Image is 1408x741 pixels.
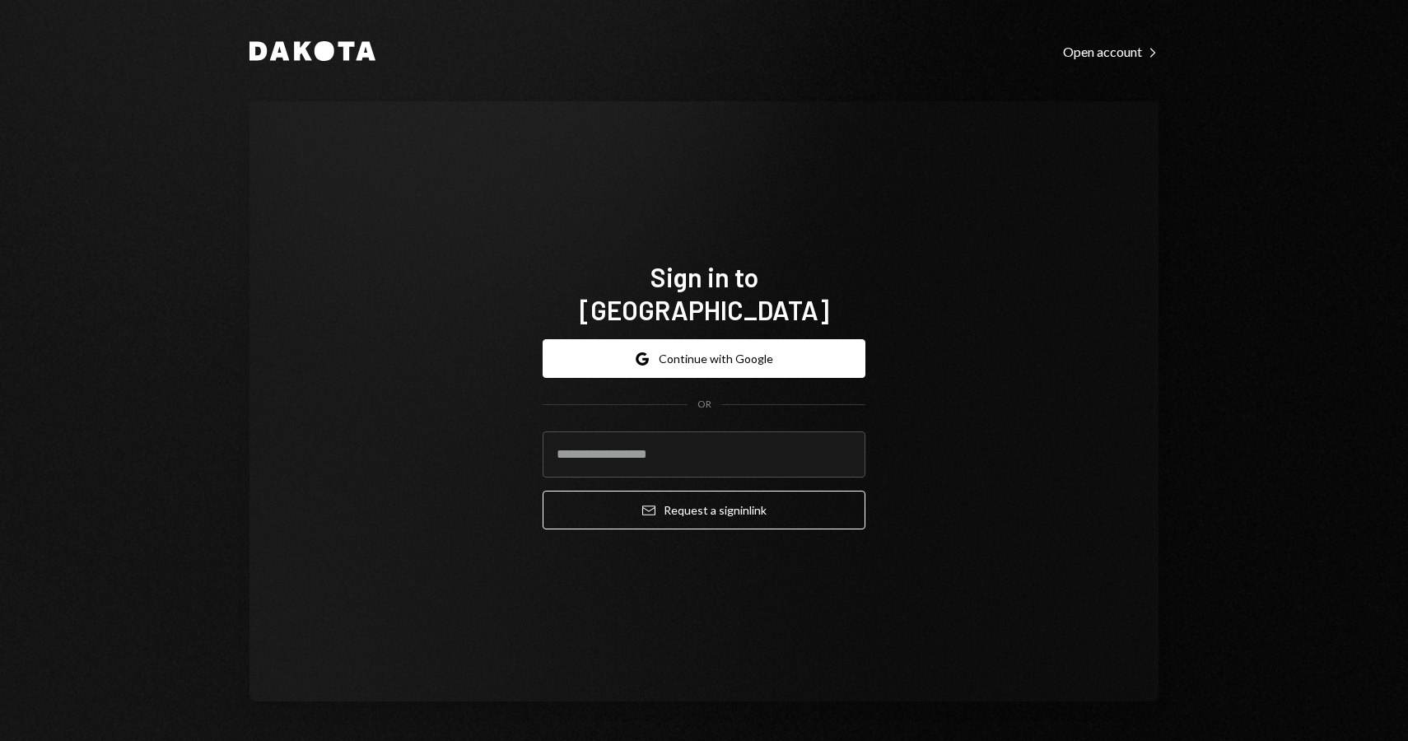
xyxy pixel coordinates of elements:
button: Continue with Google [543,339,865,378]
h1: Sign in to [GEOGRAPHIC_DATA] [543,260,865,326]
div: OR [697,398,711,412]
a: Open account [1063,42,1159,60]
button: Request a signinlink [543,491,865,529]
div: Open account [1063,44,1159,60]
